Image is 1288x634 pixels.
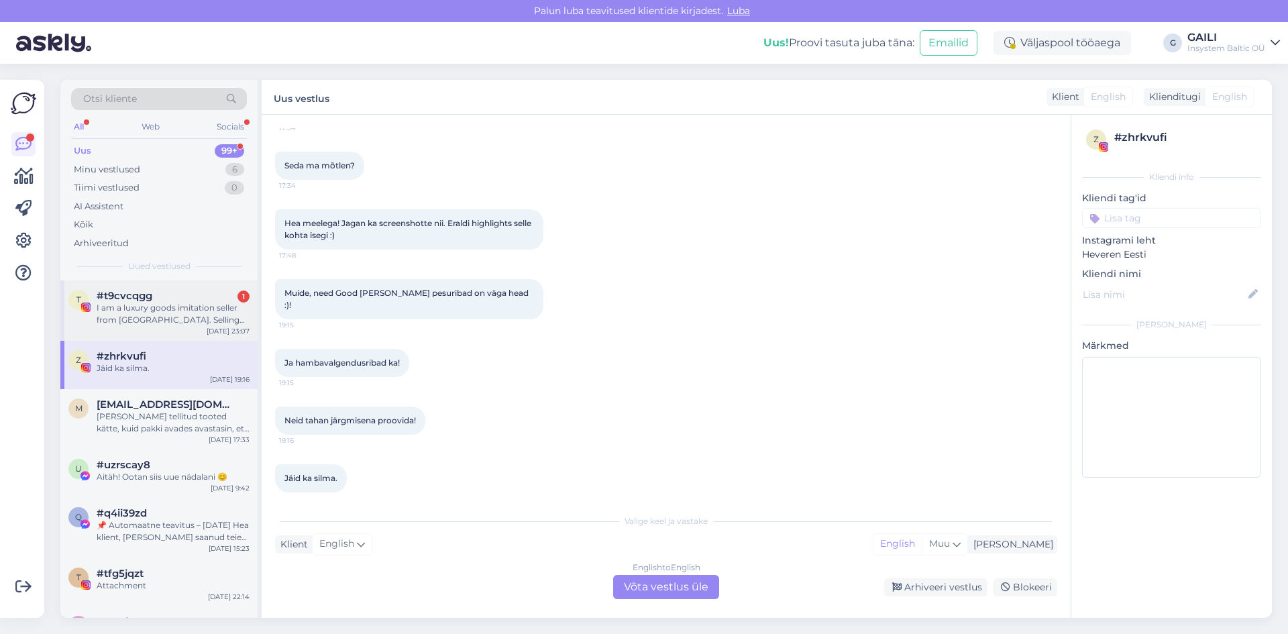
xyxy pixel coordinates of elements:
div: Klient [1046,90,1079,104]
img: Askly Logo [11,91,36,116]
input: Lisa tag [1082,208,1261,228]
div: Tiimi vestlused [74,181,140,195]
span: Otsi kliente [83,92,137,106]
p: Instagrami leht [1082,233,1261,248]
button: Emailid [920,30,977,56]
div: Jäid ka silma. [97,362,250,374]
span: t [76,295,81,305]
div: Arhiveeri vestlus [884,578,987,596]
div: AI Assistent [74,200,123,213]
div: All [71,118,87,136]
div: Proovi tasuta juba täna: [763,35,914,51]
div: Minu vestlused [74,163,140,176]
span: mariannea005@gmail.com [97,399,236,411]
div: [PERSON_NAME] [968,537,1053,551]
div: [DATE] 15:23 [209,543,250,553]
span: English [1091,90,1126,104]
p: Kliendi tag'id [1082,191,1261,205]
span: #t9cvcqgg [97,290,152,302]
div: Kõik [74,218,93,231]
div: Attachment [97,580,250,592]
div: [DATE] 19:16 [210,374,250,384]
div: Klient [275,537,308,551]
div: 99+ [215,144,244,158]
span: 19:15 [279,320,329,330]
div: English [873,534,922,554]
span: 17:34 [279,123,329,133]
div: [DATE] 23:07 [207,326,250,336]
span: q [75,512,82,522]
div: Uus [74,144,91,158]
div: GAILI [1187,32,1265,43]
span: #tfg5jqzt [97,568,144,580]
span: English [319,537,354,551]
p: Märkmed [1082,339,1261,353]
label: Uus vestlus [274,88,329,106]
span: t [76,572,81,582]
input: Lisa nimi [1083,287,1246,302]
div: [DATE] 17:33 [209,435,250,445]
div: Insystem Baltic OÜ [1187,43,1265,54]
div: Väljaspool tööaega [994,31,1131,55]
span: Jäid ka silma. [284,473,337,483]
b: Uus! [763,36,789,49]
span: #uzrscay8 [97,459,150,471]
div: Kliendi info [1082,171,1261,183]
span: Muu [929,537,950,549]
span: u [75,464,82,474]
span: 19:15 [279,378,329,388]
span: Ja hambavalgendusribad ka! [284,358,400,368]
div: Socials [214,118,247,136]
div: [PERSON_NAME] tellitud tooted kätte, kuid pakki avades avastasin, et [PERSON_NAME] pesupehmendaja... [97,411,250,435]
p: Heveren Eesti [1082,248,1261,262]
div: [DATE] 9:42 [211,483,250,493]
span: English [1212,90,1247,104]
p: Kliendi nimi [1082,267,1261,281]
div: I am a luxury goods imitation seller from [GEOGRAPHIC_DATA]. Selling luxury goods imitations, inc... [97,302,250,326]
span: Seda ma mõtlen? [284,160,355,170]
span: m [75,403,83,413]
a: GAILIInsystem Baltic OÜ [1187,32,1280,54]
span: Muide, need Good [PERSON_NAME] pesuribad on väga head :)! [284,288,531,310]
div: # zhrkvufi [1114,129,1257,146]
span: #zhrkvufi [97,350,146,362]
div: Klienditugi [1144,90,1201,104]
span: #q4ii39zd [97,507,147,519]
div: Valige keel ja vastake [275,515,1057,527]
span: #3awj2dz3 [97,616,152,628]
div: 📌 Automaatne teavitus – [DATE] Hea klient, [PERSON_NAME] saanud teie lehe kohta tagasisidet ja pl... [97,519,250,543]
span: Hea meelega! Jagan ka screenshotte nii. Eraldi highlights selle kohta isegi :) [284,218,533,240]
span: z [1093,134,1099,144]
div: G [1163,34,1182,52]
div: Web [139,118,162,136]
span: 19:16 [279,493,329,503]
span: Neid tahan järgmisena proovida! [284,415,416,425]
div: 6 [225,163,244,176]
div: Aitäh! Ootan siis uue nädalani 😊 [97,471,250,483]
div: 0 [225,181,244,195]
div: [DATE] 22:14 [208,592,250,602]
span: 17:48 [279,250,329,260]
span: Luba [723,5,754,17]
span: Uued vestlused [128,260,191,272]
span: z [76,355,81,365]
span: 17:34 [279,180,329,191]
div: [PERSON_NAME] [1082,319,1261,331]
div: 1 [237,290,250,303]
div: Arhiveeritud [74,237,129,250]
div: Blokeeri [993,578,1057,596]
span: 19:16 [279,435,329,445]
div: Võta vestlus üle [613,575,719,599]
div: English to English [633,562,700,574]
